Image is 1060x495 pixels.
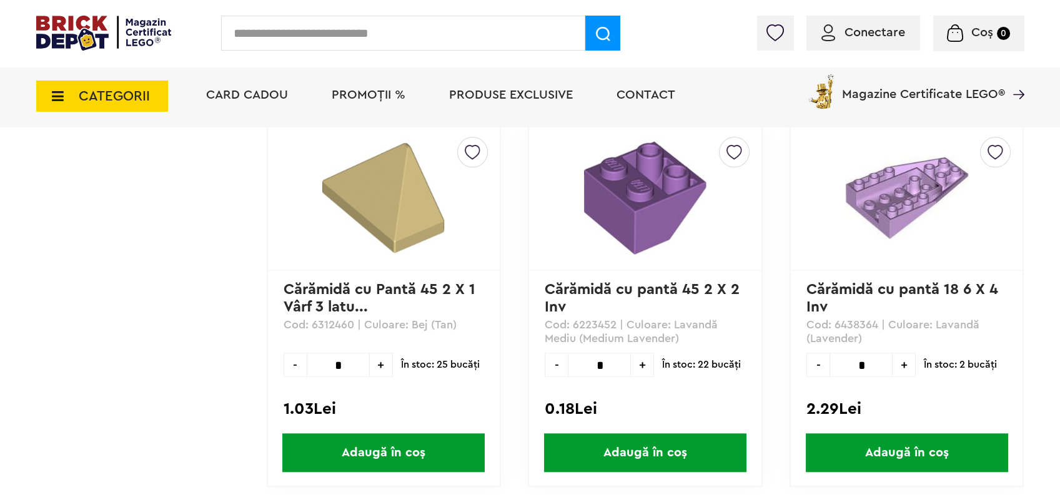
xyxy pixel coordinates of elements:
div: 2.29Lei [806,401,1007,417]
span: Magazine Certificate LEGO® [842,72,1005,100]
div: 1.03Lei [284,401,484,417]
img: Cărămidă cu pantă 45 2 X 2 Inv [567,137,723,259]
span: - [806,353,830,377]
span: Adaugă în coș [282,433,485,472]
img: Cărămidă cu pantă 18 6 X 4 Inv [829,137,985,259]
div: 0.18Lei [545,401,745,417]
a: Cărămidă cu Pantă 45 2 X 1 Vârf 3 latu... [284,282,479,315]
span: + [370,353,393,377]
a: Cărămidă cu pantă 18 6 X 4 Inv [806,282,1003,315]
small: 0 [997,27,1010,40]
span: Coș [971,26,993,39]
span: + [631,353,654,377]
span: Adaugă în coș [806,433,1008,472]
span: În stoc: 22 bucăţi [662,353,741,377]
a: PROMOȚII % [332,89,405,101]
a: Cărămidă cu pantă 45 2 X 2 Inv [545,282,744,315]
span: - [545,353,568,377]
a: Adaugă în coș [529,433,761,472]
img: Cărămidă cu Pantă 45 2 X 1 Vârf 3 laturi [305,137,462,259]
a: Contact [617,89,675,101]
span: Conectare [845,26,905,39]
span: - [284,353,307,377]
p: Cod: 6223452 | Culoare: Lavandă Mediu (Medium Lavender) [545,318,745,346]
a: Card Cadou [206,89,288,101]
span: În stoc: 25 bucăţi [401,353,480,377]
span: + [893,353,916,377]
p: Cod: 6438364 | Culoare: Lavandă (Lavender) [806,318,1007,346]
a: Produse exclusive [449,89,573,101]
a: Conectare [821,26,905,39]
span: CATEGORII [79,89,150,103]
span: În stoc: 2 bucăţi [924,353,997,377]
p: Cod: 6312460 | Culoare: Bej (Tan) [284,318,484,346]
span: Adaugă în coș [544,433,746,472]
a: Adaugă în coș [268,433,500,472]
a: Magazine Certificate LEGO® [1005,72,1024,84]
a: Adaugă în coș [791,433,1023,472]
